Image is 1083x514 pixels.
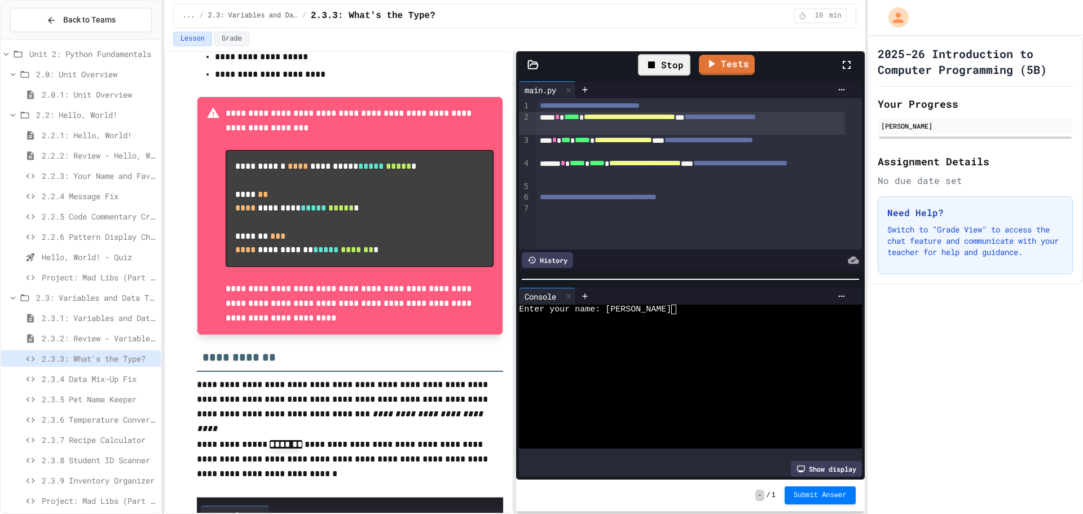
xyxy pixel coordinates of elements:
[519,135,530,158] div: 3
[214,32,249,46] button: Grade
[791,461,862,477] div: Show display
[887,224,1063,258] p: Switch to "Grade View" to access the chat feature and communicate with your teacher for help and ...
[42,414,156,425] span: 2.3.6 Temperature Converter
[36,109,156,121] span: 2.2: Hello, World!
[42,251,156,263] span: Hello, World! - Quiz
[519,203,530,214] div: 7
[42,89,156,100] span: 2.0.1: Unit Overview
[42,150,156,161] span: 2.2.2: Review - Hello, World!
[794,491,847,500] span: Submit Answer
[519,305,671,314] span: Enter your name: [PERSON_NAME]
[810,11,828,20] span: 10
[519,100,530,112] div: 1
[519,158,530,181] div: 4
[878,96,1073,112] h2: Your Progress
[519,81,576,98] div: main.py
[638,54,690,76] div: Stop
[311,9,435,23] span: 2.3.3: What's the Type?
[42,373,156,385] span: 2.3.4 Data Mix-Up Fix
[29,48,156,60] span: Unit 2: Python Fundamentals
[519,192,530,203] div: 6
[173,32,212,46] button: Lesson
[42,312,156,324] span: 2.3.1: Variables and Data Types
[519,112,530,135] div: 2
[42,271,156,283] span: Project: Mad Libs (Part 1)
[522,252,573,268] div: History
[519,288,576,305] div: Console
[42,332,156,344] span: 2.3.2: Review - Variables and Data Types
[881,121,1069,131] div: [PERSON_NAME]
[699,55,755,75] a: Tests
[772,491,776,500] span: 1
[42,129,156,141] span: 2.2.1: Hello, World!
[42,475,156,486] span: 2.3.9 Inventory Organizer
[887,206,1063,219] h3: Need Help?
[36,292,156,304] span: 2.3: Variables and Data Types
[302,11,306,20] span: /
[42,210,156,222] span: 2.2.5 Code Commentary Creator
[878,174,1073,187] div: No due date set
[208,11,298,20] span: 2.3: Variables and Data Types
[42,434,156,446] span: 2.3.7 Recipe Calculator
[878,153,1073,169] h2: Assignment Details
[42,353,156,364] span: 2.3.3: What's the Type?
[36,68,156,80] span: 2.0: Unit Overview
[519,181,530,192] div: 5
[878,46,1073,77] h1: 2025-26 Introduction to Computer Programming (5B)
[42,495,156,507] span: Project: Mad Libs (Part 2)
[785,486,856,504] button: Submit Answer
[42,170,156,182] span: 2.2.3: Your Name and Favorite Movie
[42,393,156,405] span: 2.3.5 Pet Name Keeper
[519,291,562,302] div: Console
[42,454,156,466] span: 2.3.8 Student ID Scanner
[10,8,152,32] button: Back to Teams
[183,11,195,20] span: ...
[519,84,562,96] div: main.py
[199,11,203,20] span: /
[42,190,156,202] span: 2.2.4 Message Fix
[63,14,116,26] span: Back to Teams
[767,491,771,500] span: /
[42,231,156,243] span: 2.2.6 Pattern Display Challenge
[877,5,912,30] div: My Account
[755,490,764,501] span: -
[829,11,842,20] span: min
